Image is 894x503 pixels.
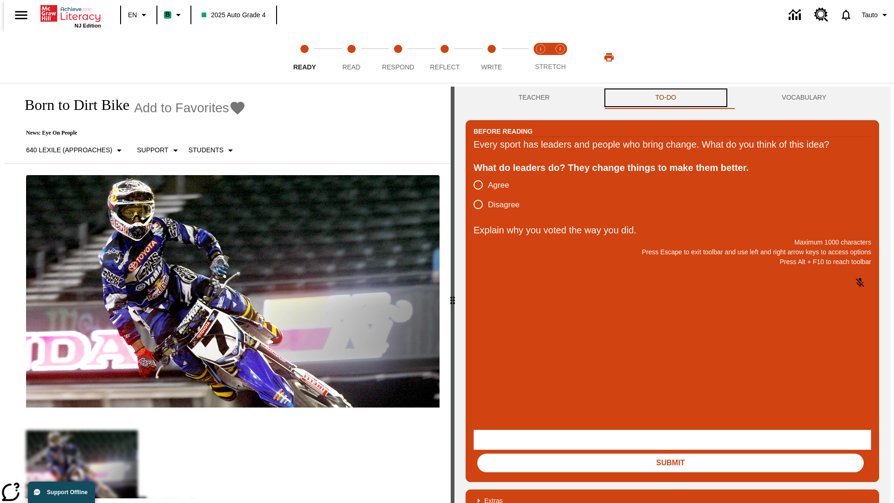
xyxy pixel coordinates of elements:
div: Instructional Panel Tabs [466,87,879,109]
p: Students [189,145,223,155]
div: Press Enter or Spacebar and then press right and left arrow keys to move the slider [451,87,454,503]
div: What do leaders do? They change things to make them better. [474,160,871,175]
span: EN [128,10,137,20]
button: Read step 2 of 5 [324,32,378,83]
span: 2025 Auto Grade 4 [202,10,266,20]
span: NJ Edition [74,23,101,28]
span: Add to Favorites [134,101,229,116]
span: Reflect [430,63,460,71]
p: 640 Lexile (Approaches) [26,145,112,155]
button: Submit [477,454,864,472]
p: Support [137,145,168,155]
span: Respond [382,63,414,71]
span: Support Offline [47,489,88,496]
button: Stretch Respond step 2 of 2 [547,32,574,83]
span: Read [342,63,360,71]
button: Click to activate and allow voice recognition [849,272,871,294]
span: Agree [488,179,509,191]
p: News: Eye On People [15,129,246,136]
button: Profile/Settings [858,7,894,23]
button: Boost Class color is mint green. Change class color [160,7,188,23]
img: Motocross racer James Stewart flies through the air on his dirt bike. [26,175,440,408]
button: TO-DO [603,87,729,109]
div: Every sport has leaders and people who bring change. What do you think of this idea? [474,137,871,152]
span: Tauto [862,10,878,20]
div: poll [474,175,527,214]
span: Disagree [488,199,520,211]
p: Press Escape to exit toolbar and use left and right arrow keys to access options [474,247,871,257]
a: Resource Center, Will open in new tab [809,2,834,27]
div: activity [454,87,890,503]
h1: Born to Dirt Bike [15,96,129,114]
button: Write step 5 of 5 [465,32,519,83]
a: Notifications [834,3,858,27]
button: Select Student [185,142,240,159]
p: Press Alt + F10 to reach toolbar [474,257,871,267]
button: Open side menu [7,1,35,29]
div: reading [4,87,451,498]
button: Stretch Read step 1 of 2 [527,32,554,83]
text: 2 [559,47,561,51]
button: Respond step 3 of 5 [371,32,425,83]
span: B [165,9,170,20]
div: Home [41,3,101,28]
button: VOCABULARY [729,87,879,109]
button: Language: EN, Select a language [124,7,154,23]
span: Ready [293,63,316,71]
span: STRETCH [535,63,566,70]
button: Select Lexile, 640 Lexile (Approaches) [22,142,129,159]
p: Explain why you voted the way you did. [474,223,871,238]
h2: Before Reading [474,126,533,136]
button: Ready step 1 of 5 [278,32,332,83]
button: Print [594,49,624,66]
button: Support Offline [28,482,95,503]
a: Data Center [783,2,809,28]
body: Explain why you voted the way you did. Maximum 1000 characters Press Alt + F10 to reach toolbar P... [4,7,136,16]
button: Scaffolds, Support [133,142,184,159]
button: Add to Favorites - Born to Dirt Bike [134,100,246,116]
span: Write [481,63,502,71]
button: Reflect step 4 of 5 [418,32,472,83]
p: Maximum 1000 characters [474,238,871,247]
text: 1 [539,47,542,51]
button: Teacher [466,87,603,109]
